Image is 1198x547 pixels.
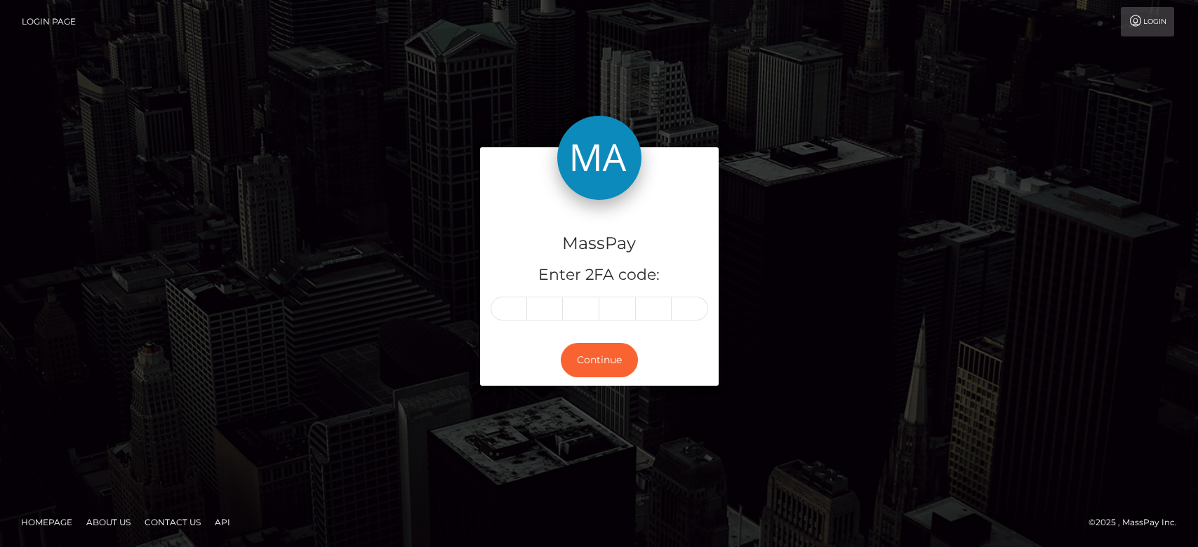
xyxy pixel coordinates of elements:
[557,116,641,200] img: MassPay
[139,511,206,533] a: Contact Us
[15,511,78,533] a: Homepage
[81,511,136,533] a: About Us
[1089,515,1187,530] div: © 2025 , MassPay Inc.
[1121,7,1174,36] a: Login
[491,231,708,256] h4: MassPay
[561,343,638,377] button: Continue
[22,7,76,36] a: Login Page
[209,511,236,533] a: API
[491,264,708,286] h5: Enter 2FA code:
